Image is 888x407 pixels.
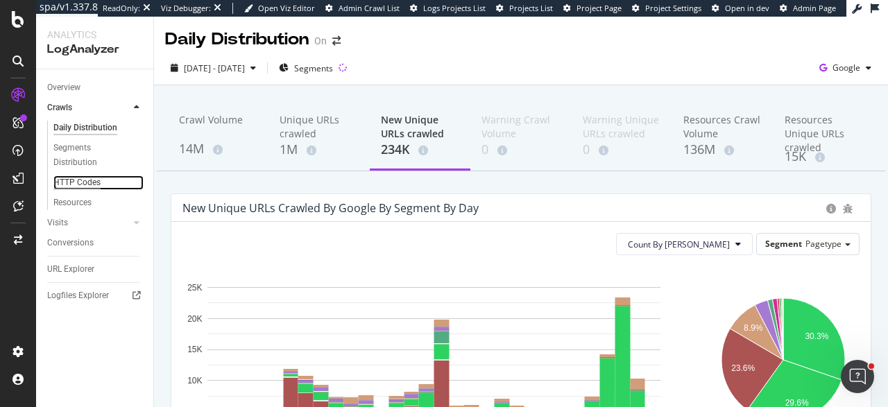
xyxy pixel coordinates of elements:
[47,28,142,42] div: Analytics
[187,314,202,324] text: 20K
[616,233,753,255] button: Count By [PERSON_NAME]
[325,3,400,14] a: Admin Crawl List
[244,3,315,14] a: Open Viz Editor
[832,62,860,73] span: Google
[645,3,701,13] span: Project Settings
[53,196,92,210] div: Resources
[103,3,140,14] div: ReadOnly:
[47,288,144,303] a: Logfiles Explorer
[53,141,144,170] a: Segments Distribution
[53,121,117,135] div: Daily Distribution
[182,201,479,215] div: New Unique URLs crawled by google by Segment by Day
[47,236,144,250] a: Conversions
[294,62,333,74] span: Segments
[179,140,257,158] div: 14M
[53,196,144,210] a: Resources
[47,216,68,230] div: Visits
[712,3,769,14] a: Open in dev
[165,57,262,79] button: [DATE] - [DATE]
[339,3,400,13] span: Admin Crawl List
[381,141,459,159] div: 234K
[496,3,553,14] a: Projects List
[583,113,661,141] div: Warning Unique URLs crawled
[184,62,245,74] span: [DATE] - [DATE]
[841,360,874,393] iframe: Intercom live chat
[179,113,257,139] div: Crawl Volume
[47,288,109,303] div: Logfiles Explorer
[381,113,459,141] div: New Unique URLs crawled
[187,345,202,355] text: 15K
[47,262,94,277] div: URL Explorer
[765,238,802,250] span: Segment
[814,57,877,79] button: Google
[53,141,130,170] div: Segments Distribution
[785,113,863,148] div: Resources Unique URLs crawled
[47,236,94,250] div: Conversions
[273,57,339,79] button: Segments
[187,283,202,293] text: 25K
[258,3,315,13] span: Open Viz Editor
[793,3,836,13] span: Admin Page
[843,204,853,214] div: bug
[509,3,553,13] span: Projects List
[47,80,144,95] a: Overview
[628,239,730,250] span: Count By Day
[632,3,701,14] a: Project Settings
[47,216,130,230] a: Visits
[47,101,130,115] a: Crawls
[805,238,842,250] span: Pagetype
[165,28,309,51] div: Daily Distribution
[731,364,755,374] text: 23.6%
[53,175,144,190] a: HTTP Codes
[280,141,358,159] div: 1M
[725,3,769,13] span: Open in dev
[410,3,486,14] a: Logs Projects List
[314,34,327,48] div: On
[423,3,486,13] span: Logs Projects List
[577,3,622,13] span: Project Page
[332,36,341,46] div: arrow-right-arrow-left
[785,148,863,166] div: 15K
[280,113,358,141] div: Unique URLs crawled
[683,113,762,141] div: Resources Crawl Volume
[47,101,72,115] div: Crawls
[161,3,211,14] div: Viz Debugger:
[47,80,80,95] div: Overview
[47,42,142,58] div: LogAnalyzer
[744,324,763,334] text: 8.9%
[47,262,144,277] a: URL Explorer
[780,3,836,14] a: Admin Page
[805,331,828,341] text: 30.3%
[187,376,202,386] text: 10K
[53,121,144,135] a: Daily Distribution
[826,204,836,214] div: circle-info
[583,141,661,159] div: 0
[563,3,622,14] a: Project Page
[481,141,560,159] div: 0
[683,141,762,159] div: 136M
[53,175,101,190] div: HTTP Codes
[481,113,560,141] div: Warning Crawl Volume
